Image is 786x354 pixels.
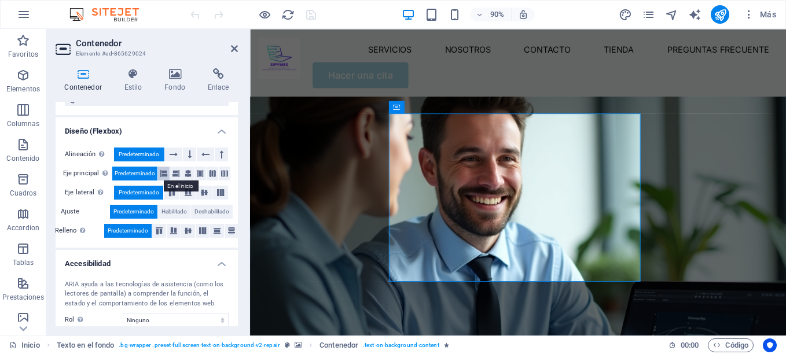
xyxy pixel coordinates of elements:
button: Predeterminado [104,224,152,238]
span: Habilitado [161,205,187,219]
p: Cuadros [10,189,37,198]
p: Elementos [6,84,40,94]
i: Este elemento contiene un fondo [295,342,302,348]
i: AI Writer [688,8,701,21]
h3: Elemento #ed-865629024 [76,49,215,59]
label: Ajuste [61,205,110,219]
span: Haz clic para seleccionar y doble clic para editar [57,338,115,352]
button: design [618,8,632,21]
h6: 90% [488,8,506,21]
h2: Contenedor [76,38,238,49]
span: . bg-wrapper .preset-fullscreen-text-on-background-v2-repair [119,338,280,352]
i: El elemento contiene una animación [444,342,449,348]
div: ARIA ayuda a las tecnologías de asistencia (como los lectores de pantalla) a comprender la funció... [65,280,229,309]
span: 00 00 [681,338,699,352]
h4: Estilo [115,68,156,93]
span: Predeterminado [119,147,159,161]
button: Predeterminado [114,186,163,200]
span: Haz clic para seleccionar y doble clic para editar [319,338,358,352]
span: Predeterminado [119,186,159,200]
span: Predeterminado [113,205,154,219]
label: Relleno [55,224,104,238]
i: Navegador [665,8,678,21]
i: Volver a cargar página [281,8,295,21]
button: Predeterminado [110,205,157,219]
button: reload [281,8,295,21]
h4: Diseño (Flexbox) [56,117,238,138]
p: Prestaciones [2,293,43,302]
p: Accordion [7,223,39,233]
p: Contenido [6,154,39,163]
span: Predeterminado [115,167,155,180]
button: Habilitado [158,205,190,219]
i: Páginas (Ctrl+Alt+S) [642,8,655,21]
span: Predeterminado [108,224,148,238]
i: Al redimensionar, ajustar el nivel de zoom automáticamente para ajustarse al dispositivo elegido. [518,9,528,20]
span: : [689,341,690,349]
i: Diseño (Ctrl+Alt+Y) [619,8,632,21]
button: Más [739,5,781,24]
span: Más [743,9,776,20]
h4: Fondo [156,68,199,93]
button: Predeterminado [114,147,164,161]
p: Columnas [7,119,40,128]
nav: breadcrumb [57,338,449,352]
span: . text-on-background-content [363,338,439,352]
h6: Tiempo de la sesión [669,338,699,352]
span: Código [713,338,748,352]
label: Eje lateral [65,186,114,200]
i: Publicar [714,8,727,21]
button: Deshabilitado [191,205,233,219]
a: Haz clic para cancelar la selección y doble clic para abrir páginas [9,338,40,352]
p: Favoritos [8,50,38,59]
button: text_generator [688,8,701,21]
button: Haz clic para salir del modo de previsualización y seguir editando [258,8,271,21]
span: Rol [65,313,86,327]
mark: En el inicio [164,180,199,191]
button: navigator [664,8,678,21]
button: publish [711,5,729,24]
p: Tablas [13,258,34,267]
h4: Accesibilidad [56,250,238,271]
h4: Enlace [199,68,238,93]
button: Código [708,338,754,352]
button: pages [641,8,655,21]
span: Deshabilitado [194,205,229,219]
button: Predeterminado [112,167,157,180]
img: Editor Logo [67,8,153,21]
button: 90% [471,8,512,21]
button: Usercentrics [763,338,777,352]
i: Este elemento es un preajuste personalizable [285,342,290,348]
label: Alineación [65,147,114,161]
label: Eje principal [63,167,112,180]
h4: Contenedor [56,68,115,93]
